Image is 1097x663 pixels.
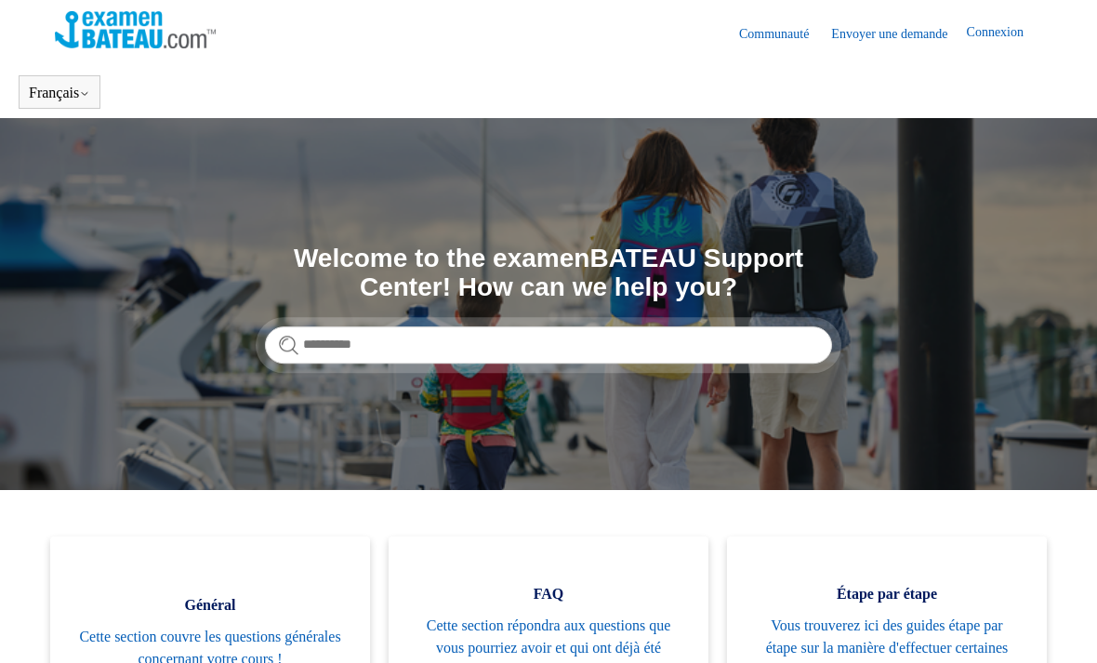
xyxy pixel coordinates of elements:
[831,24,966,44] a: Envoyer une demande
[755,583,1019,605] span: Étape par étape
[78,594,342,617] span: Général
[739,24,827,44] a: Communauté
[967,22,1042,45] a: Connexion
[55,11,216,48] img: Page d’accueil du Centre d’aide Examen Bateau
[29,85,90,101] button: Français
[1035,601,1083,649] div: Live chat
[265,245,832,302] h1: Welcome to the examenBATEAU Support Center! How can we help you?
[265,326,832,364] input: Rechercher
[416,583,681,605] span: FAQ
